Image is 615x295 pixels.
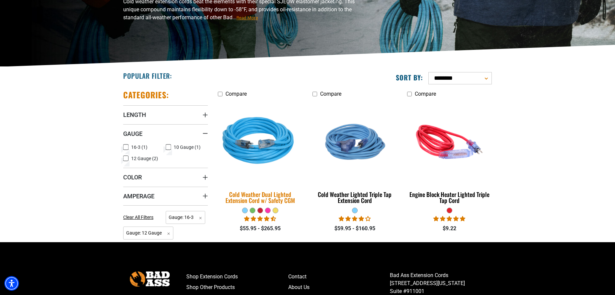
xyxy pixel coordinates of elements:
[166,214,205,220] a: Gauge: 16-3
[218,191,303,203] div: Cold Weather Dual Lighted Extension Cord w/ Safety CGM
[123,168,208,186] summary: Color
[123,124,208,143] summary: Gauge
[407,100,492,207] a: red Engine Block Heater Lighted Triple Tap Cord
[123,230,173,236] a: Gauge: 12 Gauge
[186,271,288,282] a: Shop Extension Cords
[288,282,390,293] a: About Us
[320,91,341,97] span: Compare
[339,216,371,222] span: 4.18 stars
[123,173,142,181] span: Color
[123,130,142,138] span: Gauge
[415,91,436,97] span: Compare
[186,282,288,293] a: Shop Other Products
[123,90,169,100] h2: Categories:
[123,71,172,80] h2: Popular Filter:
[123,215,153,220] span: Clear All Filters
[123,214,156,221] a: Clear All Filters
[433,216,465,222] span: 5.00 stars
[407,191,492,203] div: Engine Block Heater Lighted Triple Tap Cord
[407,225,492,233] div: $9.22
[244,216,276,222] span: 4.62 stars
[407,104,491,180] img: red
[225,91,247,97] span: Compare
[312,100,397,207] a: Light Blue Cold Weather Lighted Triple Tap Extension Cord
[313,104,396,180] img: Light Blue
[123,192,154,200] span: Amperage
[131,145,147,149] span: 16-3 (1)
[218,100,303,207] a: Light Blue Cold Weather Dual Lighted Extension Cord w/ Safety CGM
[236,15,258,20] span: Read More
[131,156,158,161] span: 12 Gauge (2)
[123,227,173,240] span: Gauge: 12 Gauge
[218,225,303,233] div: $55.95 - $265.95
[396,73,423,82] label: Sort by:
[166,211,205,224] span: Gauge: 16-3
[174,145,201,149] span: 10 Gauge (1)
[123,187,208,205] summary: Amperage
[123,105,208,124] summary: Length
[4,276,19,291] div: Accessibility Menu
[288,271,390,282] a: Contact
[214,99,307,184] img: Light Blue
[123,111,146,119] span: Length
[130,271,170,286] img: Bad Ass Extension Cords
[312,191,397,203] div: Cold Weather Lighted Triple Tap Extension Cord
[312,225,397,233] div: $59.95 - $160.95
